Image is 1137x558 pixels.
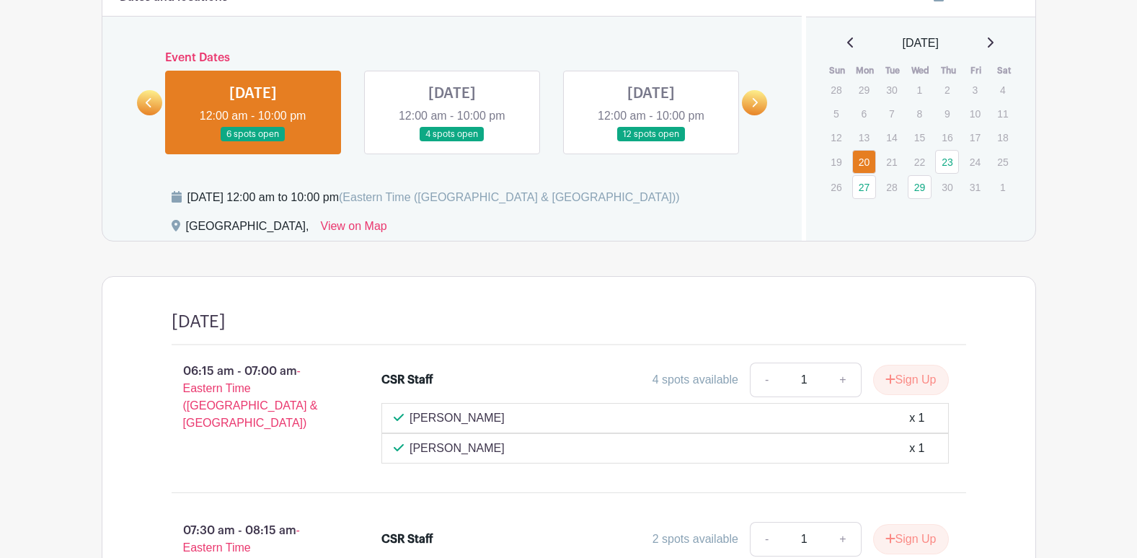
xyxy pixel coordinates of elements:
[652,531,738,548] div: 2 spots available
[321,218,387,241] a: View on Map
[186,218,309,241] div: [GEOGRAPHIC_DATA],
[907,63,935,78] th: Wed
[991,176,1014,198] p: 1
[381,531,433,548] div: CSR Staff
[823,63,851,78] th: Sun
[991,79,1014,101] p: 4
[935,176,959,198] p: 30
[880,126,903,149] p: 14
[935,150,959,174] a: 23
[991,102,1014,125] p: 11
[149,357,359,438] p: 06:15 am - 07:00 am
[824,151,848,173] p: 19
[908,151,932,173] p: 22
[880,79,903,101] p: 30
[852,175,876,199] a: 27
[339,191,680,203] span: (Eastern Time ([GEOGRAPHIC_DATA] & [GEOGRAPHIC_DATA]))
[880,176,903,198] p: 28
[880,102,903,125] p: 7
[381,371,433,389] div: CSR Staff
[934,63,963,78] th: Thu
[162,51,743,65] h6: Event Dates
[990,63,1018,78] th: Sat
[909,409,924,427] div: x 1
[991,126,1014,149] p: 18
[750,522,783,557] a: -
[908,79,932,101] p: 1
[187,189,680,206] div: [DATE] 12:00 am to 10:00 pm
[963,126,987,149] p: 17
[935,126,959,149] p: 16
[852,150,876,174] a: 20
[908,102,932,125] p: 8
[652,371,738,389] div: 4 spots available
[963,79,987,101] p: 3
[172,311,226,332] h4: [DATE]
[183,365,318,429] span: - Eastern Time ([GEOGRAPHIC_DATA] & [GEOGRAPHIC_DATA])
[963,63,991,78] th: Fri
[824,176,848,198] p: 26
[880,151,903,173] p: 21
[825,522,861,557] a: +
[908,175,932,199] a: 29
[750,363,783,397] a: -
[935,102,959,125] p: 9
[963,176,987,198] p: 31
[852,102,876,125] p: 6
[879,63,907,78] th: Tue
[410,440,505,457] p: [PERSON_NAME]
[991,151,1014,173] p: 25
[909,440,924,457] div: x 1
[908,126,932,149] p: 15
[852,126,876,149] p: 13
[824,79,848,101] p: 28
[903,35,939,52] span: [DATE]
[963,151,987,173] p: 24
[824,126,848,149] p: 12
[824,102,848,125] p: 5
[851,63,880,78] th: Mon
[963,102,987,125] p: 10
[873,365,949,395] button: Sign Up
[410,409,505,427] p: [PERSON_NAME]
[852,79,876,101] p: 29
[825,363,861,397] a: +
[935,79,959,101] p: 2
[873,524,949,554] button: Sign Up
